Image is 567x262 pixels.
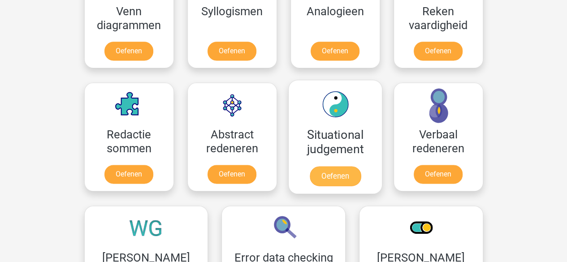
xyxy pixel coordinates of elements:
a: Oefenen [208,165,256,184]
a: Oefenen [414,165,463,184]
a: Oefenen [414,42,463,60]
a: Oefenen [311,42,359,60]
a: Oefenen [104,42,153,60]
a: Oefenen [104,165,153,184]
a: Oefenen [208,42,256,60]
a: Oefenen [309,166,360,186]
